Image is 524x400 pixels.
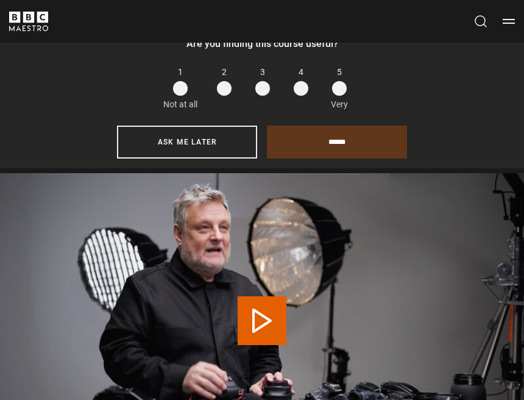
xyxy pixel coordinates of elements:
[117,126,257,159] button: Ask me later
[299,66,303,79] span: 4
[503,15,515,27] button: Toggle navigation
[260,66,265,79] span: 3
[9,12,48,31] svg: BBC Maestro
[178,66,183,79] span: 1
[238,296,286,345] button: Play Lesson Challenge one: auto settings
[327,98,351,111] p: Very
[222,66,227,79] span: 2
[337,66,342,79] span: 5
[163,98,197,111] p: Not at all
[10,37,514,51] p: Are you finding this course useful?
